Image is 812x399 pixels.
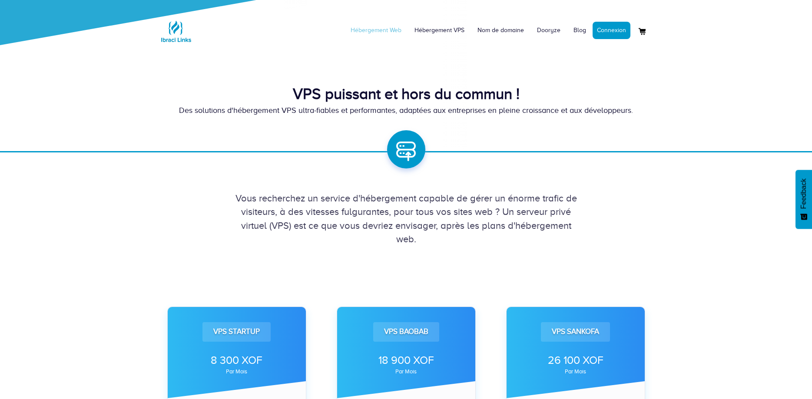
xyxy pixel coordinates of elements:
div: VPS Sankofa [541,322,610,341]
button: Feedback - Afficher l’enquête [795,170,812,229]
div: VPS Baobab [373,322,439,341]
div: par mois [349,369,464,374]
a: Nom de domaine [471,17,530,43]
div: 26 100 XOF [518,353,633,368]
div: VPS Startup [202,322,271,341]
div: Vous recherchez un service d'hébergement capable de gérer un énorme trafic de visiteurs, à des vi... [159,191,654,246]
a: Connexion [593,22,630,39]
a: Hébergement Web [344,17,408,43]
div: 8 300 XOF [179,353,294,368]
div: par mois [518,369,633,374]
div: 18 900 XOF [349,353,464,368]
a: Blog [567,17,593,43]
div: Des solutions d'hébergement VPS ultra-fiables et performantes, adaptées aux entreprises en pleine... [159,105,654,116]
div: VPS puissant et hors du commun ! [159,83,654,105]
img: Logo Ibraci Links [159,14,193,49]
a: Hébergement VPS [408,17,471,43]
div: par mois [179,369,294,374]
span: Feedback [800,178,808,209]
a: Dooryze [530,17,567,43]
a: Logo Ibraci Links [159,7,193,49]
